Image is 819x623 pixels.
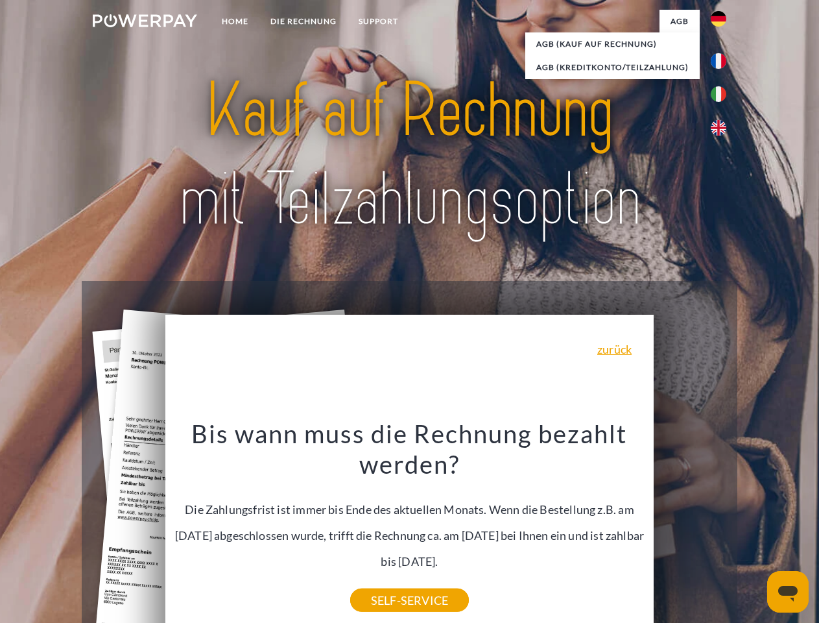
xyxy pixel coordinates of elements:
[525,32,700,56] a: AGB (Kauf auf Rechnung)
[659,10,700,33] a: agb
[597,343,632,355] a: zurück
[259,10,348,33] a: DIE RECHNUNG
[173,418,647,600] div: Die Zahlungsfrist ist immer bis Ende des aktuellen Monats. Wenn die Bestellung z.B. am [DATE] abg...
[93,14,197,27] img: logo-powerpay-white.svg
[173,418,647,480] h3: Bis wann muss die Rechnung bezahlt werden?
[711,120,726,136] img: en
[525,56,700,79] a: AGB (Kreditkonto/Teilzahlung)
[348,10,409,33] a: SUPPORT
[767,571,809,613] iframe: Schaltfläche zum Öffnen des Messaging-Fensters
[124,62,695,249] img: title-powerpay_de.svg
[711,86,726,102] img: it
[211,10,259,33] a: Home
[711,11,726,27] img: de
[711,53,726,69] img: fr
[350,589,469,612] a: SELF-SERVICE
